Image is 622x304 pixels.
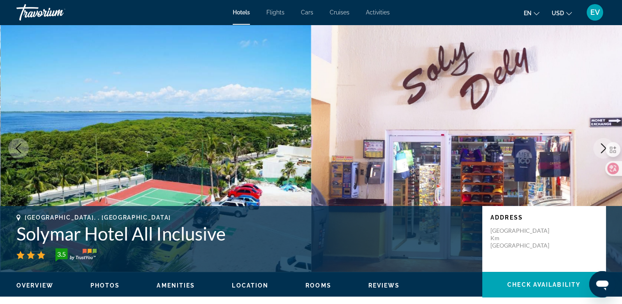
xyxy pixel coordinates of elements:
[584,4,606,21] button: User Menu
[16,2,99,23] a: Travorium
[490,227,556,249] p: [GEOGRAPHIC_DATA] Km [GEOGRAPHIC_DATA]
[16,282,53,289] button: Overview
[53,249,69,259] div: 3.5
[25,214,171,221] span: [GEOGRAPHIC_DATA], , [GEOGRAPHIC_DATA]
[90,282,120,289] button: Photos
[593,138,614,159] button: Next image
[55,248,97,262] img: trustyou-badge-hor.svg
[232,282,268,289] span: Location
[330,9,349,16] a: Cruises
[552,10,564,16] span: USD
[16,223,474,244] h1: Solymar Hotel All Inclusive
[305,282,331,289] button: Rooms
[90,282,120,289] span: Photos
[157,282,195,289] button: Amenities
[157,282,195,289] span: Amenities
[490,214,597,221] p: Address
[590,8,600,16] span: EV
[301,9,313,16] a: Cars
[16,282,53,289] span: Overview
[366,9,390,16] a: Activities
[368,282,400,289] button: Reviews
[8,138,29,159] button: Previous image
[524,10,532,16] span: en
[305,282,331,289] span: Rooms
[552,7,572,19] button: Change currency
[233,9,250,16] a: Hotels
[266,9,284,16] a: Flights
[232,282,268,289] button: Location
[524,7,539,19] button: Change language
[482,272,606,297] button: Check Availability
[507,281,580,288] span: Check Availability
[368,282,400,289] span: Reviews
[589,271,615,297] iframe: Az üzenetküldési ablak megnyitására szolgáló gomb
